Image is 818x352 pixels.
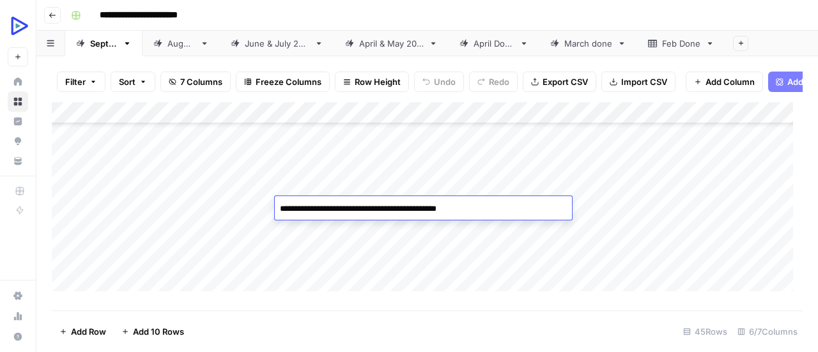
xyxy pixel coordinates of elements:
span: Filter [65,75,86,88]
span: Row Height [355,75,401,88]
div: 45 Rows [678,321,732,342]
a: [DATE] & [DATE] [334,31,449,56]
span: Import CSV [621,75,667,88]
a: Feb Done [637,31,725,56]
a: Insights [8,111,28,132]
a: [DATE] [65,31,143,56]
div: [DATE] & [DATE] [245,37,309,50]
button: Add Row [52,321,114,342]
button: Freeze Columns [236,72,330,92]
img: OpenReplay Logo [8,15,31,38]
div: March done [564,37,612,50]
span: Redo [489,75,509,88]
button: Filter [57,72,105,92]
button: Help + Support [8,326,28,347]
span: Add Column [706,75,755,88]
a: [DATE] & [DATE] [220,31,334,56]
a: Usage [8,306,28,326]
a: Settings [8,286,28,306]
span: Sort [119,75,135,88]
button: 7 Columns [160,72,231,92]
div: [DATE] [90,37,118,50]
button: Export CSV [523,72,596,92]
span: Undo [434,75,456,88]
a: [DATE] [143,31,220,56]
div: 6/7 Columns [732,321,803,342]
button: Undo [414,72,464,92]
span: Freeze Columns [256,75,321,88]
button: Redo [469,72,518,92]
span: Add Row [71,325,106,338]
button: Add 10 Rows [114,321,192,342]
a: April Done [449,31,539,56]
button: Row Height [335,72,409,92]
a: Your Data [8,151,28,171]
span: Export CSV [543,75,588,88]
button: Add Column [686,72,763,92]
button: Workspace: OpenReplay [8,10,28,42]
div: [DATE] & [DATE] [359,37,424,50]
a: Opportunities [8,131,28,151]
div: April Done [474,37,514,50]
span: Add 10 Rows [133,325,184,338]
button: Import CSV [601,72,675,92]
button: Sort [111,72,155,92]
span: 7 Columns [180,75,222,88]
a: Browse [8,91,28,112]
a: March done [539,31,637,56]
div: [DATE] [167,37,195,50]
div: Feb Done [662,37,700,50]
a: Home [8,72,28,92]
